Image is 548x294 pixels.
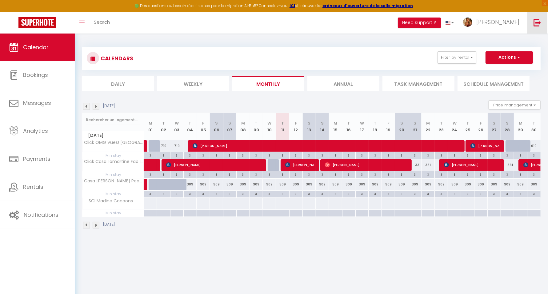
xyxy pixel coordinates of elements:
div: 309 [276,179,289,190]
div: 3 [250,152,263,158]
div: 3 [329,152,342,158]
abbr: W [175,120,179,126]
th: 15 [329,113,342,140]
p: [DATE] [103,103,115,109]
div: 3 [488,191,501,197]
abbr: M [241,120,245,126]
span: [PERSON_NAME] [444,159,501,171]
div: 3 [448,152,461,158]
div: 3 [369,152,382,158]
abbr: S [414,120,416,126]
div: 3 [395,171,408,177]
img: Super Booking [18,17,56,28]
span: [PERSON_NAME] [476,18,519,26]
div: 3 [488,152,501,158]
abbr: M [149,120,152,126]
div: 3 [223,152,236,158]
div: 3 [474,171,487,177]
div: 309 [210,179,223,190]
div: 3 [382,152,395,158]
div: 3 [382,171,395,177]
div: 3 [184,171,197,177]
div: 3 [144,171,157,177]
div: 309 [408,179,422,190]
div: 3 [514,152,527,158]
div: 719 [157,140,170,152]
th: 18 [369,113,382,140]
th: 17 [355,113,369,140]
th: 07 [223,113,236,140]
div: 3 [303,152,316,158]
abbr: F [387,120,390,126]
div: 3 [157,191,170,197]
div: 3 [276,152,289,158]
th: 19 [382,113,395,140]
div: 309 [183,179,197,190]
abbr: T [347,120,350,126]
div: 309 [501,179,514,190]
div: 3 [237,191,250,197]
div: 3 [422,171,434,177]
div: 3 [342,171,355,177]
th: 29 [514,113,527,140]
div: 309 [223,179,236,190]
th: 22 [422,113,435,140]
span: Rentals [23,183,43,191]
li: Task Management [382,76,454,91]
div: 3 [408,171,421,177]
strong: créneaux d'ouverture de la salle migration [322,3,413,8]
div: 309 [369,179,382,190]
th: 02 [157,113,170,140]
div: 309 [527,179,541,190]
span: Min stay [82,210,144,217]
div: 309 [302,179,316,190]
abbr: T [281,120,284,126]
div: 3 [210,191,223,197]
th: 08 [236,113,250,140]
img: ... [463,18,472,27]
abbr: M [519,120,522,126]
img: logout [534,19,541,26]
button: Actions [486,51,533,64]
div: 3 [170,171,183,177]
a: ICI [290,3,295,8]
abbr: W [267,120,271,126]
div: 3 [223,171,236,177]
input: Rechercher un logement... [86,114,140,125]
span: Min stay [82,191,144,197]
abbr: F [202,120,204,126]
li: Schedule Management [458,76,530,91]
div: 331 [408,159,422,171]
abbr: S [228,120,231,126]
div: 3 [527,152,541,158]
div: 3 [237,152,250,158]
div: 309 [435,179,448,190]
div: 331 [422,159,435,171]
div: 309 [395,179,408,190]
div: 3 [448,191,461,197]
span: Click Casa Lamartine Fab Ideal Tout a Pieds Plage [83,159,145,164]
button: Need support ? [398,18,441,28]
li: Daily [82,76,154,91]
a: ... [PERSON_NAME] [458,12,527,34]
th: 26 [474,113,488,140]
div: 3 [263,191,276,197]
span: [PERSON_NAME] [285,159,316,171]
span: [PERSON_NAME] [325,159,409,171]
div: 3 [303,171,316,177]
th: 09 [250,113,263,140]
abbr: T [440,120,443,126]
div: 3 [435,191,448,197]
abbr: T [466,120,469,126]
abbr: T [189,120,191,126]
abbr: S [506,120,509,126]
div: 3 [197,171,210,177]
div: 309 [382,179,395,190]
span: Notifications [24,211,58,219]
div: 3 [316,152,329,158]
th: 30 [527,113,541,140]
div: 3 [184,152,197,158]
th: 23 [435,113,448,140]
div: 3 [197,152,210,158]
